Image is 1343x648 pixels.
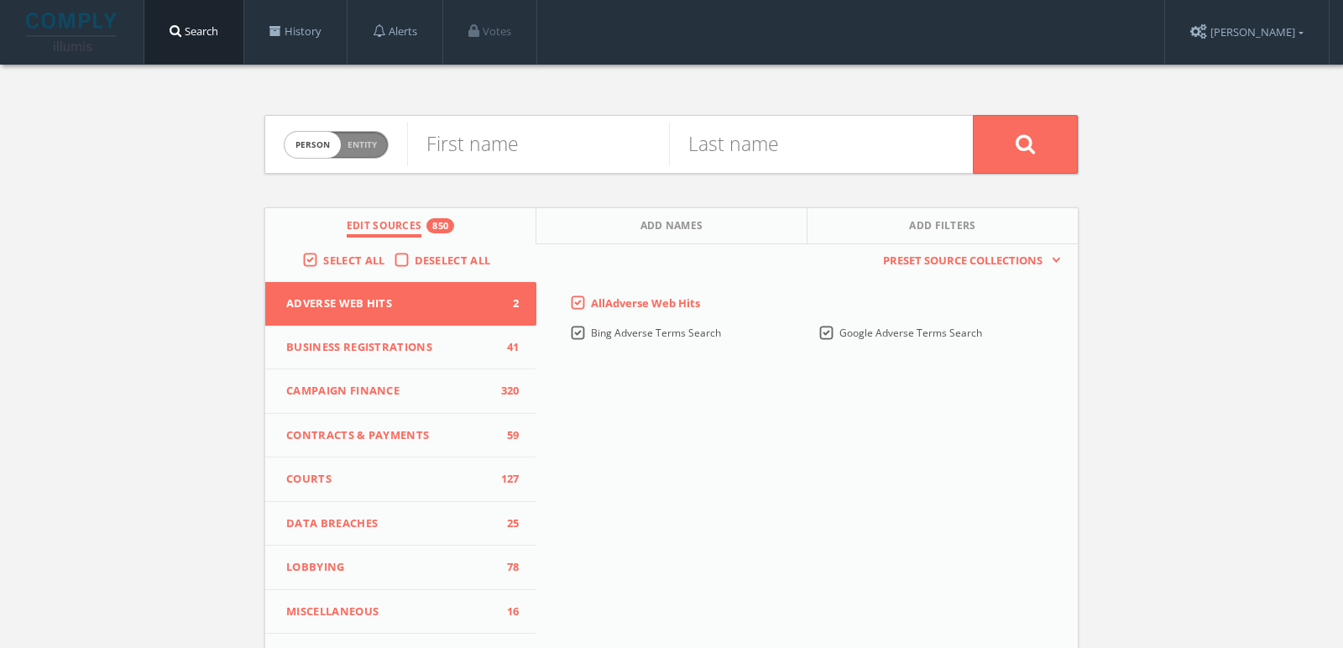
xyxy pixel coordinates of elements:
[286,559,494,576] span: Lobbying
[909,218,976,238] span: Add Filters
[591,326,721,340] span: Bing Adverse Terms Search
[265,546,536,590] button: Lobbying78
[494,559,520,576] span: 78
[348,138,377,151] span: Entity
[494,295,520,312] span: 2
[494,339,520,356] span: 41
[286,471,494,488] span: Courts
[286,339,494,356] span: Business Registrations
[286,604,494,620] span: Miscellaneous
[265,590,536,635] button: Miscellaneous16
[286,295,494,312] span: Adverse Web Hits
[494,383,520,400] span: 320
[347,218,422,238] span: Edit Sources
[265,326,536,370] button: Business Registrations41
[265,208,536,244] button: Edit Sources850
[286,383,494,400] span: Campaign Finance
[875,253,1061,269] button: Preset Source Collections
[265,457,536,502] button: Courts127
[265,502,536,546] button: Data Breaches25
[494,515,520,532] span: 25
[265,414,536,458] button: Contracts & Payments59
[286,427,494,444] span: Contracts & Payments
[494,471,520,488] span: 127
[285,132,341,158] span: person
[415,253,491,268] span: Deselect All
[807,208,1078,244] button: Add Filters
[536,208,807,244] button: Add Names
[591,295,700,311] span: All Adverse Web Hits
[426,218,454,233] div: 850
[286,515,494,532] span: Data Breaches
[26,13,120,51] img: illumis
[265,369,536,414] button: Campaign Finance320
[494,427,520,444] span: 59
[640,218,703,238] span: Add Names
[839,326,982,340] span: Google Adverse Terms Search
[875,253,1051,269] span: Preset Source Collections
[265,282,536,326] button: Adverse Web Hits2
[323,253,384,268] span: Select All
[494,604,520,620] span: 16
